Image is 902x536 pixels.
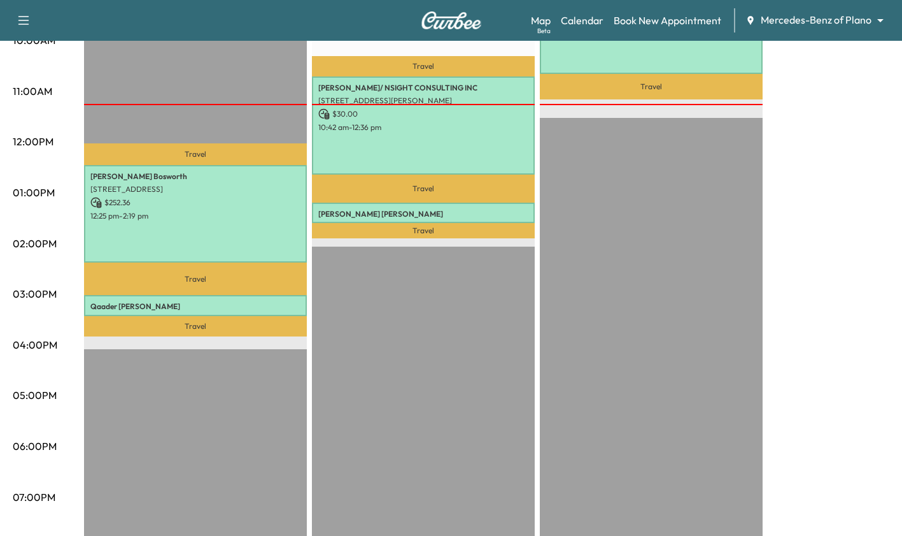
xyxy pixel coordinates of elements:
[13,438,57,454] p: 06:00PM
[13,134,53,149] p: 12:00PM
[318,83,528,93] p: [PERSON_NAME]/ NSIGHT CONSULTING INC
[421,11,482,29] img: Curbee Logo
[318,222,528,232] p: [STREET_ADDRESS]
[90,211,300,221] p: 12:25 pm - 2:19 pm
[761,13,871,27] span: Mercedes-Benz of Plano
[13,489,55,505] p: 07:00PM
[13,185,55,200] p: 01:00PM
[312,56,535,76] p: Travel
[90,184,300,194] p: [STREET_ADDRESS]
[540,74,763,99] p: Travel
[84,316,307,337] p: Travel
[84,143,307,165] p: Travel
[90,171,300,182] p: [PERSON_NAME] Bosworth
[90,197,300,208] p: $ 252.36
[13,337,57,352] p: 04:00PM
[84,263,307,295] p: Travel
[561,13,603,28] a: Calendar
[13,388,57,403] p: 05:00PM
[318,209,528,219] p: [PERSON_NAME] [PERSON_NAME]
[90,301,300,312] p: Qaader [PERSON_NAME]
[312,175,535,203] p: Travel
[537,26,551,36] div: Beta
[312,223,535,238] p: Travel
[13,286,57,301] p: 03:00PM
[531,13,551,28] a: MapBeta
[13,83,52,99] p: 11:00AM
[90,314,300,324] p: [STREET_ADDRESS]
[13,236,57,251] p: 02:00PM
[318,96,528,106] p: [STREET_ADDRESS][PERSON_NAME]
[614,13,721,28] a: Book New Appointment
[318,122,528,133] p: 10:42 am - 12:36 pm
[318,108,528,120] p: $ 30.00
